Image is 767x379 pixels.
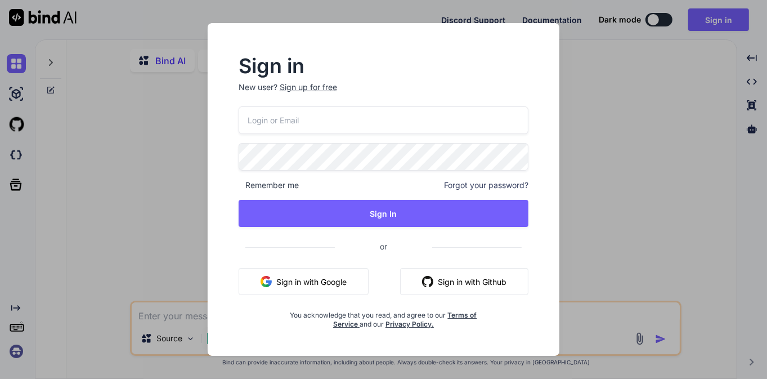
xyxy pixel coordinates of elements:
button: Sign In [239,200,529,227]
h2: Sign in [239,57,529,75]
div: You acknowledge that you read, and agree to our and our [287,304,481,329]
img: google [261,276,272,287]
p: New user? [239,82,529,106]
div: Sign up for free [280,82,337,93]
span: Remember me [239,180,299,191]
img: github [422,276,433,287]
a: Terms of Service [333,311,477,328]
button: Sign in with Github [400,268,528,295]
input: Login or Email [239,106,529,134]
span: Forgot your password? [444,180,528,191]
button: Sign in with Google [239,268,369,295]
span: or [335,233,432,260]
a: Privacy Policy. [385,320,434,328]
